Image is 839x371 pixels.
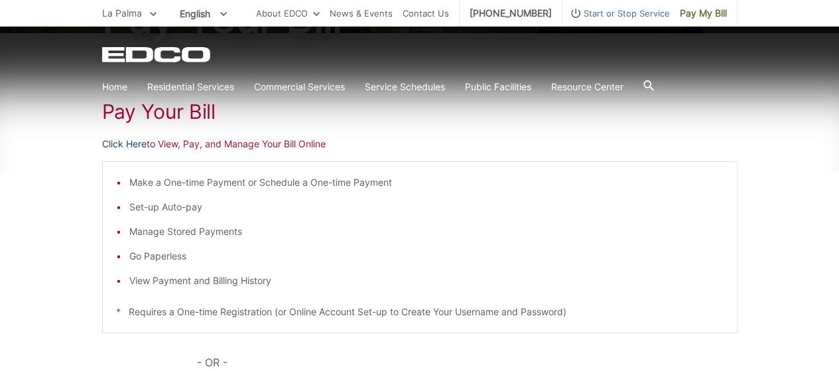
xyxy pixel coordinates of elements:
[129,273,724,288] li: View Payment and Billing History
[330,6,393,21] a: News & Events
[129,175,724,190] li: Make a One-time Payment or Schedule a One-time Payment
[129,249,724,263] li: Go Paperless
[102,137,147,151] a: Click Here
[102,100,738,123] h1: Pay Your Bill
[170,3,237,25] span: English
[102,137,738,151] p: to View, Pay, and Manage Your Bill Online
[680,6,727,21] span: Pay My Bill
[116,305,724,319] p: * Requires a One-time Registration (or Online Account Set-up to Create Your Username and Password)
[365,80,445,94] a: Service Schedules
[129,200,724,214] li: Set-up Auto-pay
[102,7,142,19] span: La Palma
[102,80,127,94] a: Home
[403,6,449,21] a: Contact Us
[254,80,345,94] a: Commercial Services
[102,46,212,62] a: EDCD logo. Return to the homepage.
[147,80,234,94] a: Residential Services
[256,6,320,21] a: About EDCO
[129,224,724,239] li: Manage Stored Payments
[465,80,531,94] a: Public Facilities
[551,80,623,94] a: Resource Center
